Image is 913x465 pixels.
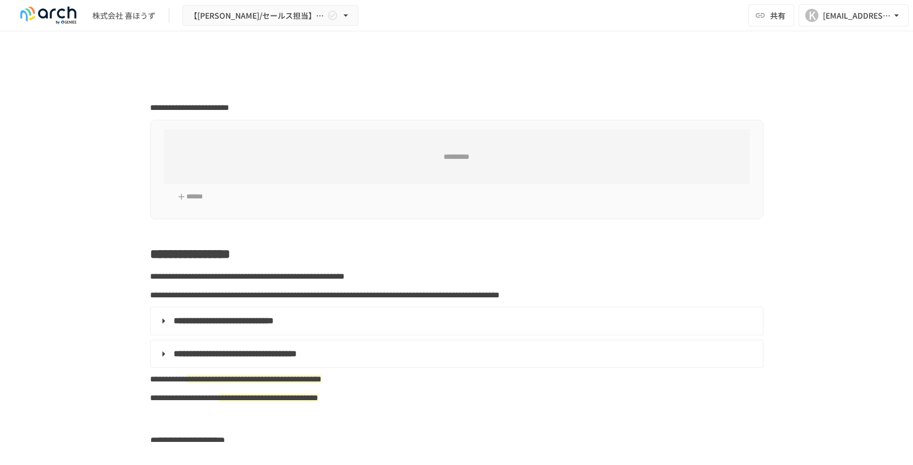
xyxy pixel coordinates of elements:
button: K[EMAIL_ADDRESS][DOMAIN_NAME] [799,4,909,26]
span: 【[PERSON_NAME]/セールス担当】株式会社喜ほうず様_初期設定サポート [190,9,325,23]
div: K [805,9,818,22]
button: 共有 [748,4,794,26]
img: logo-default@2x-9cf2c760.svg [13,7,84,24]
span: 共有 [770,9,785,21]
div: 株式会社 喜ほうず [92,10,156,21]
button: 【[PERSON_NAME]/セールス担当】株式会社喜ほうず様_初期設定サポート [182,5,358,26]
div: [EMAIL_ADDRESS][DOMAIN_NAME] [823,9,891,23]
